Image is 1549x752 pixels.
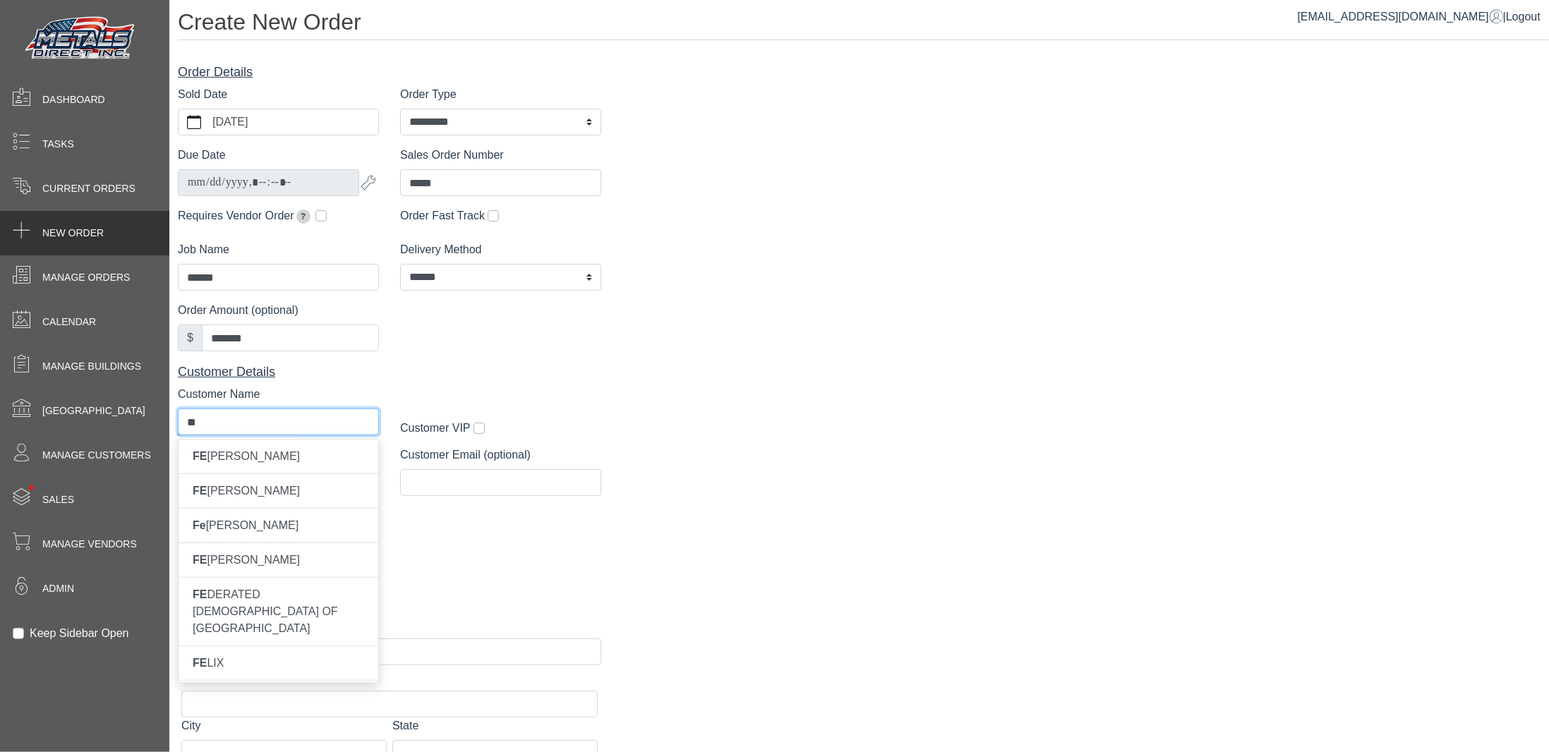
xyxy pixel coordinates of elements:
label: Sold Date [178,86,227,103]
div: Materials Details [178,507,601,526]
label: Order Fast Track [400,207,485,224]
label: Order Amount (optional) [178,302,299,319]
span: DERATED [DEMOGRAPHIC_DATA] OF [GEOGRAPHIC_DATA] [193,588,338,634]
span: Manage Buildings [42,359,141,374]
span: LIX [193,657,224,669]
label: Job Name [178,241,229,258]
label: Delivery Method [400,241,482,258]
span: Dashboard [42,92,105,107]
div: Order Details [178,63,601,82]
span: FE [193,657,207,669]
span: [PERSON_NAME] [193,519,299,531]
span: New Order [42,226,104,241]
span: Logout [1506,11,1541,23]
span: FE [193,450,207,462]
span: [PERSON_NAME] [193,554,300,566]
div: Customer Details [178,363,601,382]
div: Site Address [178,593,601,612]
div: | [1298,8,1541,25]
img: Metals Direct Inc Logo [21,13,141,65]
span: Manage Vendors [42,537,137,552]
span: Manage Customers [42,448,151,463]
div: $ [178,325,203,351]
span: Sales [42,492,74,507]
span: Extends due date by 2 weeks for pickup orders [296,210,311,224]
span: Admin [42,581,74,596]
label: Due Date [178,147,226,164]
label: Order Type [400,86,457,103]
span: FE [193,554,207,566]
span: Current Orders [42,181,135,196]
label: Customer Name [178,386,260,403]
svg: calendar [187,115,201,129]
label: Keep Sidebar Open [30,625,129,642]
span: FE [193,485,207,497]
span: Fe [193,519,206,531]
button: calendar [179,109,210,135]
span: FE [193,588,207,600]
label: [DATE] [210,109,378,135]
label: Customer VIP [400,420,471,437]
span: [PERSON_NAME] [193,450,300,462]
label: Requires Vendor Order [178,207,313,224]
label: State [392,717,418,734]
span: • [13,465,49,511]
label: City [181,717,201,734]
span: Manage Orders [42,270,130,285]
span: Calendar [42,315,96,329]
span: [GEOGRAPHIC_DATA] [42,404,145,418]
span: [PERSON_NAME] [193,485,300,497]
label: Sales Order Number [400,147,504,164]
a: [EMAIL_ADDRESS][DOMAIN_NAME] [1298,11,1503,23]
span: Tasks [42,137,74,152]
label: Customer Email (optional) [400,447,531,463]
h1: Create New Order [178,8,1549,40]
